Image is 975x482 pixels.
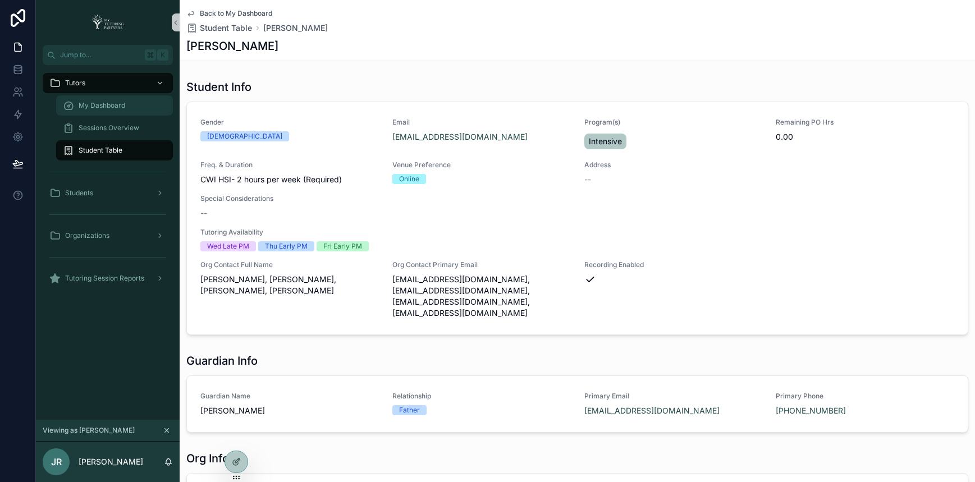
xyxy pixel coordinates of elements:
a: My Dashboard [56,95,173,116]
span: Student Table [200,22,252,34]
span: Freq. & Duration [200,160,379,169]
span: Recording Enabled [584,260,763,269]
span: Intensive [589,136,622,147]
a: Tutoring Session Reports [43,268,173,288]
h1: Guardian Info [186,353,258,369]
span: Jump to... [60,51,140,59]
span: Org Contact Full Name [200,260,379,269]
span: Back to My Dashboard [200,9,272,18]
span: Primary Email [584,392,763,401]
span: -- [584,174,591,185]
a: Back to My Dashboard [186,9,272,18]
div: [DEMOGRAPHIC_DATA] [207,131,282,141]
span: Relationship [392,392,571,401]
span: Tutoring Availability [200,228,954,237]
span: K [158,51,167,59]
span: JR [51,455,62,469]
a: [PERSON_NAME] [263,22,328,34]
a: [EMAIL_ADDRESS][DOMAIN_NAME] [584,405,720,416]
span: Email [392,118,571,127]
span: Organizations [65,231,109,240]
span: Viewing as [PERSON_NAME] [43,426,135,435]
span: [EMAIL_ADDRESS][DOMAIN_NAME], [EMAIL_ADDRESS][DOMAIN_NAME], [EMAIL_ADDRESS][DOMAIN_NAME], [EMAIL_... [392,274,571,319]
span: Guardian Name [200,392,379,401]
span: Venue Preference [392,160,571,169]
h1: Org Info [186,451,229,466]
span: Address [584,160,763,169]
span: Remaining PO Hrs [776,118,954,127]
span: 0.00 [776,131,954,143]
span: Primary Phone [776,392,954,401]
span: [PERSON_NAME], [PERSON_NAME], [PERSON_NAME], [PERSON_NAME] [200,274,379,296]
div: scrollable content [36,65,180,303]
span: Students [65,189,93,198]
button: Jump to...K [43,45,173,65]
span: My Dashboard [79,101,125,110]
div: Thu Early PM [265,241,308,251]
span: Tutors [65,79,85,88]
span: Student Table [79,146,122,155]
span: Org Contact Primary Email [392,260,571,269]
a: Tutors [43,73,173,93]
a: Student Table [56,140,173,160]
h1: Student Info [186,79,251,95]
div: Online [399,174,419,184]
span: [PERSON_NAME] [200,405,379,416]
p: [PERSON_NAME] [79,456,143,467]
span: Tutoring Session Reports [65,274,144,283]
a: Organizations [43,226,173,246]
span: Program(s) [584,118,763,127]
span: Special Considerations [200,194,954,203]
a: Sessions Overview [56,118,173,138]
div: Fri Early PM [323,241,362,251]
div: Father [399,405,420,415]
span: CWI HSI- 2 hours per week (Required) [200,174,379,185]
a: [EMAIL_ADDRESS][DOMAIN_NAME] [392,131,528,143]
h1: [PERSON_NAME] [186,38,278,54]
div: Wed Late PM [207,241,249,251]
a: [PHONE_NUMBER] [776,405,846,416]
img: App logo [88,13,127,31]
a: Student Table [186,22,252,34]
span: Gender [200,118,379,127]
a: Students [43,183,173,203]
span: -- [200,208,207,219]
span: Sessions Overview [79,123,139,132]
